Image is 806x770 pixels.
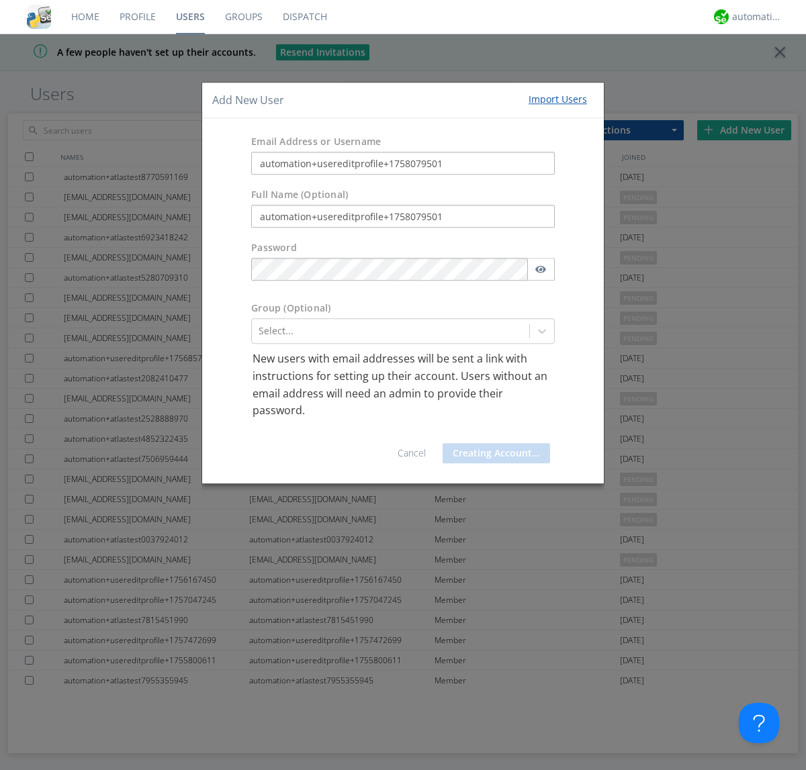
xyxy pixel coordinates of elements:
[212,93,284,108] h4: Add New User
[251,152,555,175] input: e.g. email@address.com, Housekeeping1
[251,189,348,202] label: Full Name (Optional)
[732,10,782,23] div: automation+atlas
[529,93,587,106] div: Import Users
[251,242,297,255] label: Password
[251,302,330,316] label: Group (Optional)
[398,446,426,459] a: Cancel
[251,136,381,149] label: Email Address or Username
[253,351,553,420] p: New users with email addresses will be sent a link with instructions for setting up their account...
[27,5,51,29] img: cddb5a64eb264b2086981ab96f4c1ba7
[251,205,555,228] input: Julie Appleseed
[714,9,729,24] img: d2d01cd9b4174d08988066c6d424eccd
[443,443,550,463] button: Creating Account...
